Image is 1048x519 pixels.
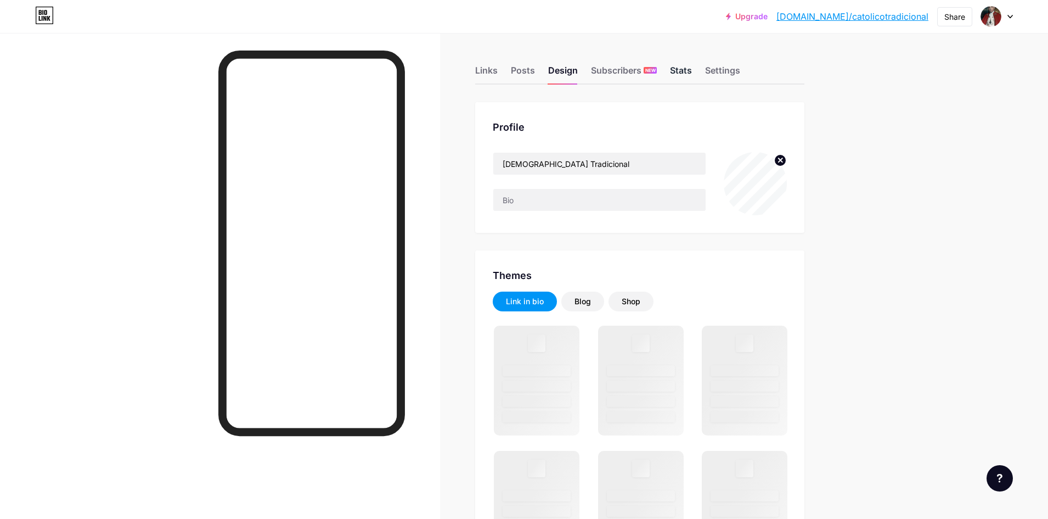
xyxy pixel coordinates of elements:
[493,120,787,135] div: Profile
[506,296,544,307] div: Link in bio
[493,153,706,175] input: Name
[776,10,928,23] a: [DOMAIN_NAME]/catolicotradicional
[981,6,1001,27] img: Eraldo Da Silva Duarte
[493,189,706,211] input: Bio
[705,64,740,83] div: Settings
[548,64,578,83] div: Design
[493,268,787,283] div: Themes
[475,64,498,83] div: Links
[511,64,535,83] div: Posts
[645,67,656,74] span: NEW
[670,64,692,83] div: Stats
[944,11,965,23] div: Share
[574,296,591,307] div: Blog
[726,12,768,21] a: Upgrade
[622,296,640,307] div: Shop
[591,64,657,83] div: Subscribers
